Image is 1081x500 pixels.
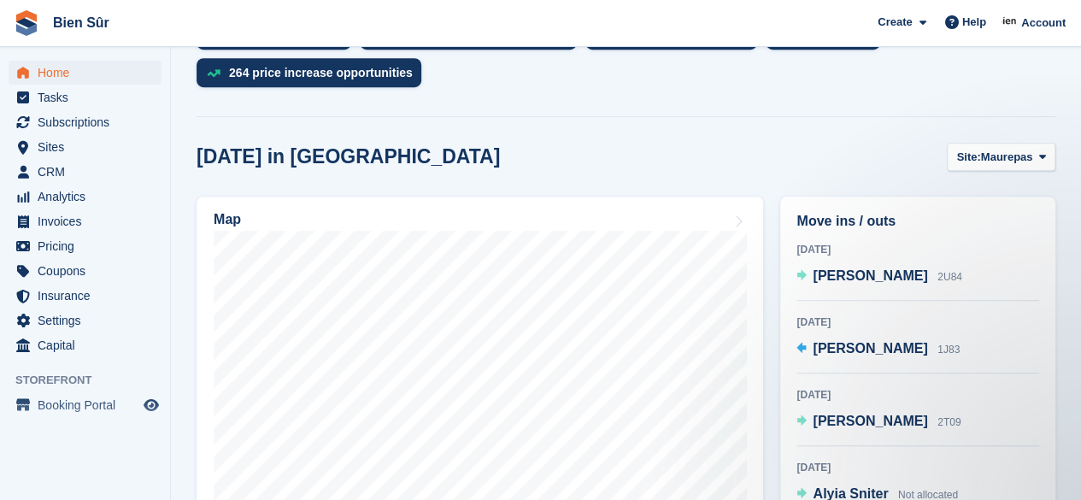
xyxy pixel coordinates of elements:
[38,309,140,332] span: Settings
[796,266,961,288] a: [PERSON_NAME] 2U84
[38,61,140,85] span: Home
[796,460,1039,475] div: [DATE]
[962,14,986,31] span: Help
[38,284,140,308] span: Insurance
[1002,14,1019,31] img: Asmaa Habri
[9,234,162,258] a: menu
[9,333,162,357] a: menu
[1021,15,1066,32] span: Account
[956,149,980,166] span: Site:
[796,338,960,361] a: [PERSON_NAME] 1J83
[38,135,140,159] span: Sites
[38,259,140,283] span: Coupons
[796,411,961,433] a: [PERSON_NAME] 2T09
[9,110,162,134] a: menu
[9,185,162,209] a: menu
[813,341,927,356] span: [PERSON_NAME]
[796,211,1039,232] h2: Move ins / outs
[38,85,140,109] span: Tasks
[796,387,1039,403] div: [DATE]
[947,143,1055,171] button: Site: Maurepas
[9,284,162,308] a: menu
[796,242,1039,257] div: [DATE]
[214,212,241,227] h2: Map
[38,393,140,417] span: Booking Portal
[9,61,162,85] a: menu
[15,372,170,389] span: Storefront
[9,209,162,233] a: menu
[9,85,162,109] a: menu
[46,9,116,37] a: Bien Sûr
[981,149,1033,166] span: Maurepas
[141,395,162,415] a: Preview store
[14,10,39,36] img: stora-icon-8386f47178a22dfd0bd8f6a31ec36ba5ce8667c1dd55bd0f319d3a0aa187defe.svg
[813,268,927,283] span: [PERSON_NAME]
[197,58,430,96] a: 264 price increase opportunities
[9,135,162,159] a: menu
[937,344,960,356] span: 1J83
[937,271,962,283] span: 2U84
[937,416,961,428] span: 2T09
[9,309,162,332] a: menu
[878,14,912,31] span: Create
[207,69,220,77] img: price_increase_opportunities-93ffe204e8149a01c8c9dc8f82e8f89637d9d84a8eef4429ea346261dce0b2c0.svg
[813,414,927,428] span: [PERSON_NAME]
[38,185,140,209] span: Analytics
[38,110,140,134] span: Subscriptions
[38,209,140,233] span: Invoices
[229,66,413,79] div: 264 price increase opportunities
[9,259,162,283] a: menu
[38,234,140,258] span: Pricing
[38,333,140,357] span: Capital
[796,315,1039,330] div: [DATE]
[9,160,162,184] a: menu
[38,160,140,184] span: CRM
[197,145,500,168] h2: [DATE] in [GEOGRAPHIC_DATA]
[9,393,162,417] a: menu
